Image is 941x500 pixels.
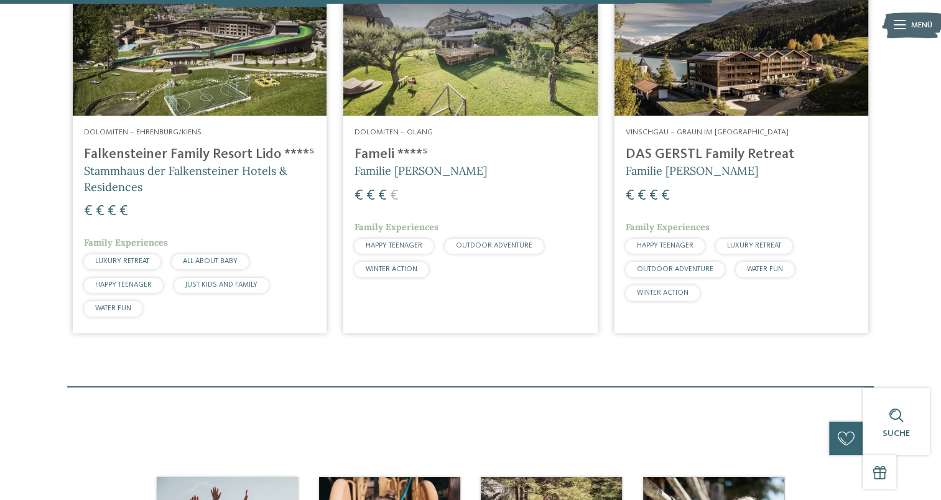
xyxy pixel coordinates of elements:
span: Suche [883,429,910,438]
span: OUTDOOR ADVENTURE [637,266,713,273]
span: WATER FUN [95,305,131,312]
span: Dolomiten – Olang [355,128,433,136]
span: € [390,188,399,203]
span: Family Experiences [355,221,438,233]
span: € [84,204,93,219]
span: JUST KIDS AND FAMILY [185,281,257,289]
span: Family Experiences [626,221,710,233]
span: Familie [PERSON_NAME] [626,164,758,178]
span: Dolomiten – Ehrenburg/Kiens [84,128,202,136]
span: WINTER ACTION [637,289,688,297]
span: € [366,188,375,203]
span: WINTER ACTION [366,266,417,273]
span: € [649,188,658,203]
span: Familie [PERSON_NAME] [355,164,487,178]
span: € [661,188,670,203]
span: WATER FUN [747,266,783,273]
span: LUXURY RETREAT [727,242,781,249]
span: LUXURY RETREAT [95,257,149,265]
span: € [637,188,646,203]
span: € [626,188,634,203]
span: Stammhaus der Falkensteiner Hotels & Residences [84,164,287,193]
h4: Falkensteiner Family Resort Lido ****ˢ [84,146,315,163]
h4: DAS GERSTL Family Retreat [626,146,857,163]
span: € [108,204,116,219]
span: HAPPY TEENAGER [95,281,152,289]
span: OUTDOOR ADVENTURE [456,242,532,249]
span: HAPPY TEENAGER [637,242,693,249]
span: Vinschgau – Graun im [GEOGRAPHIC_DATA] [626,128,789,136]
span: € [119,204,128,219]
span: ALL ABOUT BABY [183,257,238,265]
span: Family Experiences [84,237,168,248]
span: HAPPY TEENAGER [366,242,422,249]
span: € [378,188,387,203]
span: € [355,188,363,203]
span: € [96,204,104,219]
